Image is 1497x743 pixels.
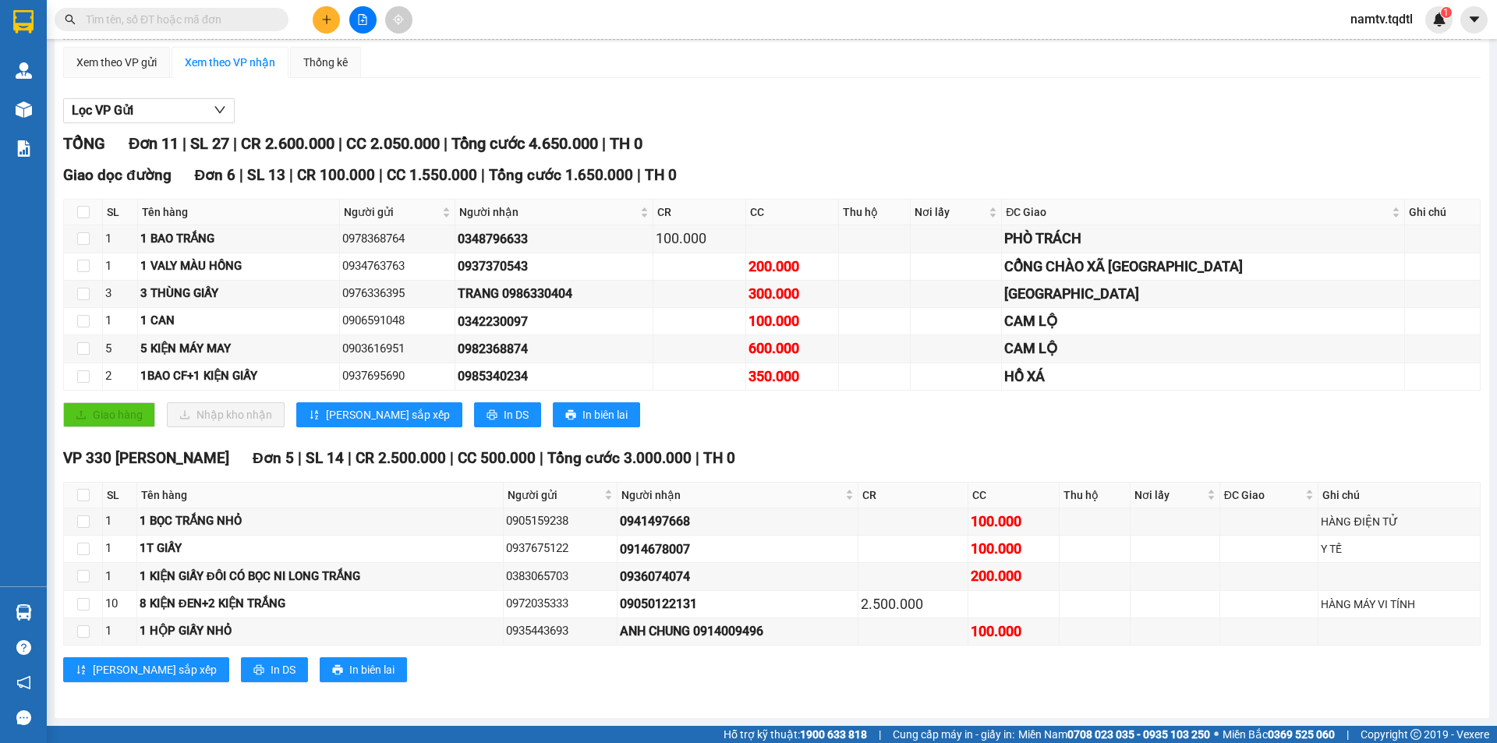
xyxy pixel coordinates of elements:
div: 10 [105,595,134,614]
div: CAM LỘ [1004,338,1401,359]
div: 3 [105,285,135,303]
span: VP 330 [PERSON_NAME] [63,449,229,467]
div: 8 KIỆN ĐEN+2 KIỆN TRẮNG [140,595,501,614]
div: 5 KIỆN MÁY MAY [140,340,337,359]
span: Tổng cước 4.650.000 [451,134,598,153]
span: Đơn 11 [129,134,179,153]
span: ĐC Giao [1224,486,1303,504]
span: [PERSON_NAME] sắp xếp [326,406,450,423]
span: Lọc VP Gửi [72,101,133,120]
img: warehouse-icon [16,604,32,621]
div: 0941497668 [620,511,856,531]
span: | [289,166,293,184]
span: CR 100.000 [297,166,375,184]
div: 1 VALY MÀU HỒNG [140,257,337,276]
span: 1 [1443,7,1449,18]
div: 0934763763 [342,257,452,276]
span: TH 0 [610,134,642,153]
span: printer [332,664,343,677]
button: sort-ascending[PERSON_NAME] sắp xếp [63,657,229,682]
div: 1 BỌC TRẮNG NHỎ [140,512,501,531]
th: SL [103,200,138,225]
button: Lọc VP Gửi [63,98,235,123]
span: Tổng cước 1.650.000 [489,166,633,184]
th: Tên hàng [137,483,504,508]
div: CAM LỘ [1004,310,1401,332]
th: CR [858,483,968,508]
button: plus [313,6,340,34]
span: | [602,134,606,153]
span: | [182,134,186,153]
span: | [1347,726,1349,743]
img: warehouse-icon [16,101,32,118]
div: 350.000 [748,366,836,387]
div: 1 BAO TRẮNG [140,230,337,249]
div: TRANG 0986330404 [458,284,650,303]
strong: 0708 023 035 - 0935 103 250 [1067,728,1210,741]
span: SL 13 [247,166,285,184]
div: 0937370543 [458,257,650,276]
div: Xem theo VP gửi [76,54,157,71]
input: Tìm tên, số ĐT hoặc mã đơn [86,11,270,28]
span: message [16,710,31,725]
div: 1 KIỆN GIẤY ĐÔI CÓ BỌC NI LONG TRẮNG [140,568,501,586]
div: 100.000 [971,621,1056,642]
div: 100.000 [971,511,1056,532]
div: Xem theo VP nhận [185,54,275,71]
div: 200.000 [748,256,836,278]
img: icon-new-feature [1432,12,1446,27]
span: printer [565,409,576,422]
span: | [338,134,342,153]
span: | [695,449,699,467]
th: CC [746,200,839,225]
span: | [298,449,302,467]
span: Người nhận [621,486,843,504]
div: 1 [105,540,134,558]
div: 09050122131 [620,594,856,614]
span: SL 14 [306,449,344,467]
div: HỒ XÁ [1004,366,1401,387]
span: ĐC Giao [1006,203,1388,221]
span: Đơn 5 [253,449,294,467]
span: | [637,166,641,184]
span: | [379,166,383,184]
div: 1 [105,568,134,586]
span: caret-down [1467,12,1481,27]
button: caret-down [1460,6,1488,34]
img: logo-vxr [13,10,34,34]
span: In DS [271,661,296,678]
div: 0978368764 [342,230,452,249]
span: aim [393,14,404,25]
span: CR 2.600.000 [241,134,334,153]
span: | [540,449,543,467]
div: 0905159238 [506,512,614,531]
div: 0976336395 [342,285,452,303]
div: 0985340234 [458,366,650,386]
img: solution-icon [16,140,32,157]
button: printerIn biên lai [553,402,640,427]
th: SL [103,483,137,508]
span: Hỗ trợ kỹ thuật: [724,726,867,743]
span: TỔNG [63,134,105,153]
span: namtv.tqdtl [1338,9,1425,29]
span: sort-ascending [76,664,87,677]
span: Người gửi [344,203,439,221]
span: | [348,449,352,467]
div: PHÒ TRÁCH [1004,228,1401,249]
span: CC 2.050.000 [346,134,440,153]
button: printerIn biên lai [320,657,407,682]
button: aim [385,6,412,34]
span: | [233,134,237,153]
span: Nơi lấy [915,203,986,221]
span: In DS [504,406,529,423]
span: CC 500.000 [458,449,536,467]
span: question-circle [16,640,31,655]
button: sort-ascending[PERSON_NAME] sắp xếp [296,402,462,427]
span: SL 27 [190,134,229,153]
span: file-add [357,14,368,25]
span: copyright [1410,729,1421,740]
div: 100.000 [748,310,836,332]
span: Nơi lấy [1134,486,1204,504]
div: 0937675122 [506,540,614,558]
span: TH 0 [645,166,677,184]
